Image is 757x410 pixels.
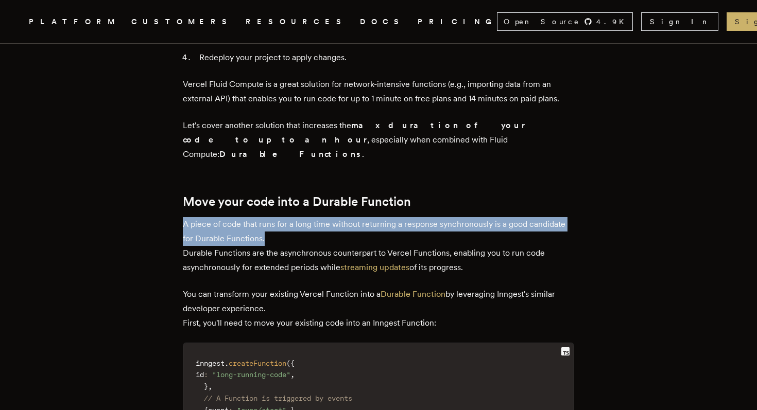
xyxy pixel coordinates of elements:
[183,217,574,275] p: A piece of code that runs for a long time without returning a response synchronously is a good ca...
[418,15,497,28] a: PRICING
[204,394,352,402] span: // A Function is triggered by events
[596,16,630,27] span: 4.9 K
[183,118,574,162] p: Let's cover another solution that increases the , especially when combined with Fluid Compute: .
[196,370,204,379] span: id
[360,15,405,28] a: DOCS
[196,359,225,367] span: inngest
[196,50,574,65] li: Redeploy your project to apply changes.
[290,359,295,367] span: {
[204,382,208,390] span: }
[229,359,286,367] span: createFunction
[290,370,295,379] span: ,
[641,12,718,31] a: Sign In
[219,149,362,159] strong: Durable Functions
[246,15,348,28] button: RESOURCES
[340,262,409,272] a: streaming updates
[504,16,580,27] span: Open Source
[29,15,119,28] button: PLATFORM
[225,359,229,367] span: .
[208,382,212,390] span: ,
[212,370,290,379] span: "long-running-code"
[183,77,574,106] p: Vercel Fluid Compute is a great solution for network-intensive functions (e.g., importing data fr...
[183,287,574,330] p: You can transform your existing Vercel Function into a by leveraging Inngest's similar developer ...
[131,15,233,28] a: CUSTOMERS
[183,194,574,209] h2: Move your code into a Durable Function
[286,359,290,367] span: (
[204,370,208,379] span: :
[381,289,445,299] a: Durable Function
[183,120,525,145] strong: max duration of your code to up to an hour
